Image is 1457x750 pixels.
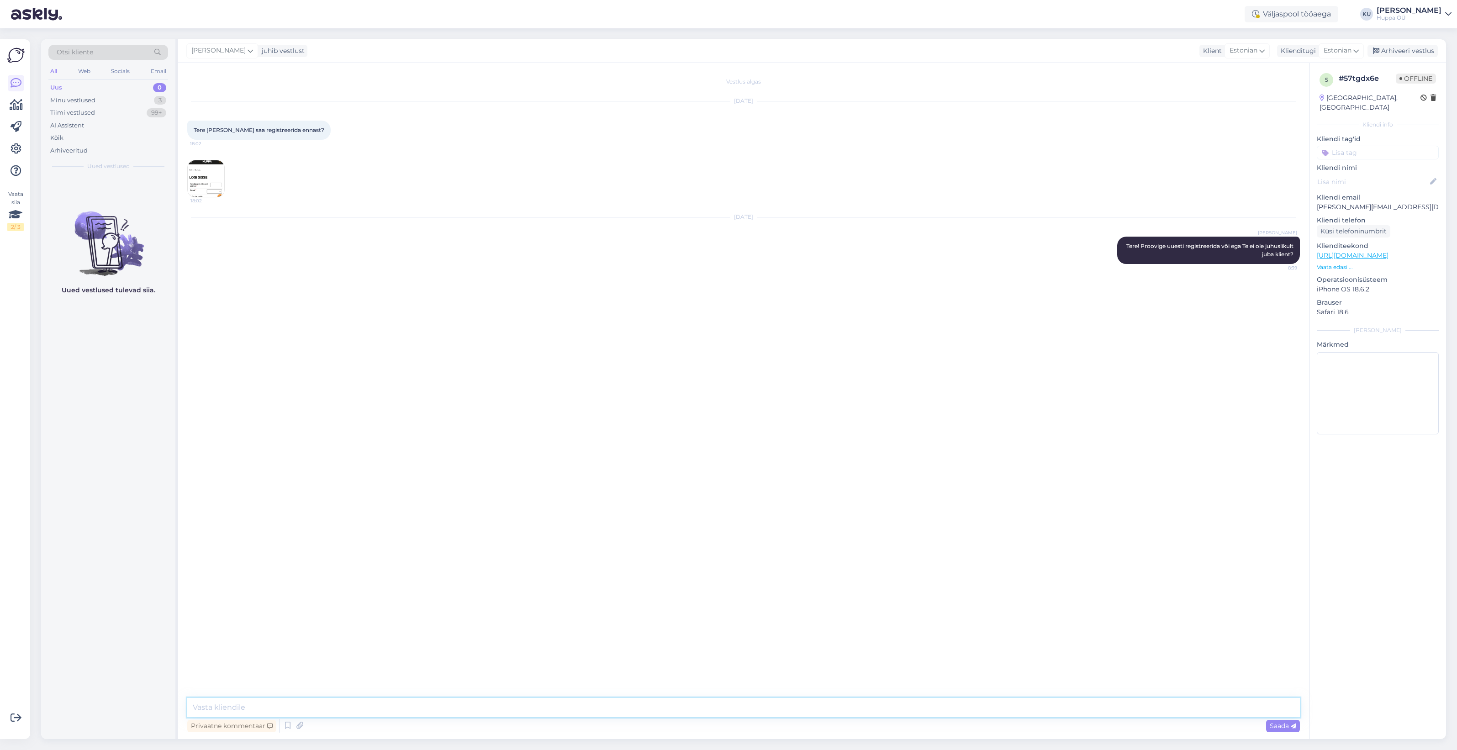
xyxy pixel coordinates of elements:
div: Tiimi vestlused [50,108,95,117]
p: [PERSON_NAME][EMAIL_ADDRESS][DOMAIN_NAME] [1317,202,1439,212]
span: Tere [PERSON_NAME] saa registreerida ennast? [194,127,324,133]
p: Märkmed [1317,340,1439,349]
a: [URL][DOMAIN_NAME] [1317,251,1388,259]
span: [PERSON_NAME] [191,46,246,56]
input: Lisa nimi [1317,177,1428,187]
p: Kliendi tag'id [1317,134,1439,144]
p: Kliendi nimi [1317,163,1439,173]
span: Estonian [1230,46,1257,56]
div: All [48,65,59,77]
div: Email [149,65,168,77]
span: Otsi kliente [57,48,93,57]
span: 18:02 [190,197,225,204]
p: Kliendi telefon [1317,216,1439,225]
div: Huppa OÜ [1377,14,1441,21]
div: Arhiveeritud [50,146,88,155]
p: Klienditeekond [1317,241,1439,251]
p: Operatsioonisüsteem [1317,275,1439,285]
div: Väljaspool tööaega [1245,6,1338,22]
div: Vestlus algas [187,78,1300,86]
p: Brauser [1317,298,1439,307]
div: Socials [109,65,132,77]
a: [PERSON_NAME]Huppa OÜ [1377,7,1452,21]
span: Estonian [1324,46,1351,56]
input: Lisa tag [1317,146,1439,159]
div: Web [76,65,92,77]
div: Klient [1199,46,1222,56]
p: Safari 18.6 [1317,307,1439,317]
div: AI Assistent [50,121,84,130]
div: Arhiveeri vestlus [1367,45,1438,57]
div: 99+ [147,108,166,117]
div: 0 [153,83,166,92]
span: Offline [1396,74,1436,84]
span: Tere! Proovige uuesti registreerida või ega Te ei ole juhuslikult juba klient? [1126,243,1295,258]
div: [DATE] [187,213,1300,221]
span: 8:39 [1263,264,1297,271]
span: [PERSON_NAME] [1258,229,1297,236]
div: Uus [50,83,62,92]
p: iPhone OS 18.6.2 [1317,285,1439,294]
div: [PERSON_NAME] [1377,7,1441,14]
span: 5 [1325,76,1328,83]
div: [GEOGRAPHIC_DATA], [GEOGRAPHIC_DATA] [1320,93,1420,112]
div: 3 [154,96,166,105]
div: [PERSON_NAME] [1317,326,1439,334]
img: No chats [41,195,175,277]
p: Kliendi email [1317,193,1439,202]
div: KU [1360,8,1373,21]
div: juhib vestlust [258,46,305,56]
img: Askly Logo [7,47,25,64]
div: Kõik [50,133,63,143]
img: Attachment [188,160,224,197]
div: 2 / 3 [7,223,24,231]
div: # 57tgdx6e [1339,73,1396,84]
div: Minu vestlused [50,96,95,105]
span: Saada [1270,722,1296,730]
p: Uued vestlused tulevad siia. [62,285,155,295]
p: Vaata edasi ... [1317,263,1439,271]
div: Kliendi info [1317,121,1439,129]
span: Uued vestlused [87,162,130,170]
div: Privaatne kommentaar [187,720,276,732]
div: Küsi telefoninumbrit [1317,225,1390,238]
div: [DATE] [187,97,1300,105]
span: 18:02 [190,140,224,147]
div: Vaata siia [7,190,24,231]
div: Klienditugi [1277,46,1316,56]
